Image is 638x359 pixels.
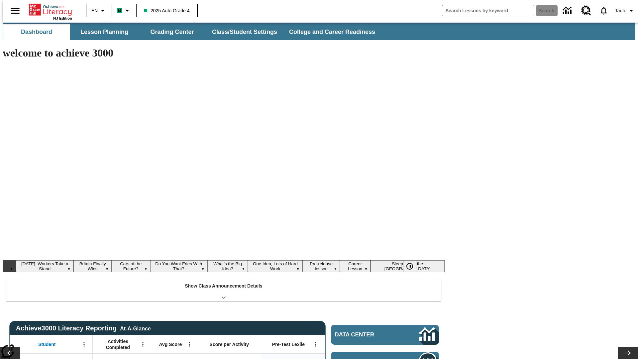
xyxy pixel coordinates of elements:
span: Achieve3000 Literacy Reporting [16,324,151,332]
button: Slide 8 Career Lesson [340,260,371,272]
span: B [118,6,121,15]
span: Student [38,341,55,347]
div: At-A-Glance [120,324,151,332]
span: Activities Completed [96,338,140,350]
button: Lesson Planning [71,24,138,40]
button: Boost Class color is mint green. Change class color [114,5,134,17]
button: Profile/Settings [612,5,638,17]
button: Language: EN, Select a language [88,5,110,17]
span: Data Center [335,331,397,338]
span: EN [91,7,98,14]
button: Pause [403,260,416,272]
button: Open side menu [5,1,25,21]
button: Slide 1 Labor Day: Workers Take a Stand [16,260,73,272]
button: Grading Center [139,24,205,40]
a: Resource Center, Will open in new tab [577,2,595,20]
div: SubNavbar [3,24,381,40]
a: Home [29,3,72,16]
button: Open Menu [184,339,194,349]
a: Data Center [559,2,577,20]
button: Dashboard [3,24,70,40]
a: Notifications [595,2,612,19]
button: Open Menu [138,339,148,349]
button: Slide 5 What's the Big Idea? [207,260,248,272]
button: Slide 3 Cars of the Future? [112,260,150,272]
button: Slide 6 One Idea, Lots of Hard Work [248,260,302,272]
input: search field [442,5,534,16]
button: Slide 9 Sleepless in the Animal Kingdom [371,260,445,272]
button: Class/Student Settings [207,24,282,40]
span: 2025 Auto Grade 4 [144,7,190,14]
button: College and Career Readiness [284,24,380,40]
h1: welcome to achieve 3000 [3,47,445,59]
a: Data Center [331,325,439,345]
button: Slide 4 Do You Want Fries With That? [150,260,207,272]
span: Pre-Test Lexile [272,341,305,347]
button: Open Menu [311,339,321,349]
div: Show Class Announcement Details [6,279,441,301]
p: Show Class Announcement Details [185,283,263,290]
div: SubNavbar [3,23,635,40]
button: Lesson carousel, Next [618,347,638,359]
span: Score per Activity [210,341,249,347]
button: Open Menu [79,339,89,349]
span: NJ Edition [53,16,72,20]
div: Pause [403,260,423,272]
span: Avg Score [159,341,182,347]
span: Tauto [615,7,626,14]
button: Slide 7 Pre-release lesson [302,260,340,272]
button: Slide 2 Britain Finally Wins [73,260,111,272]
div: Home [29,2,72,20]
